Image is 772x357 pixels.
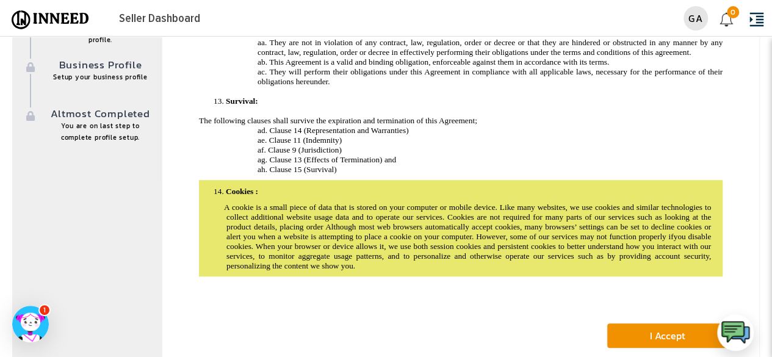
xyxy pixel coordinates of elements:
[12,306,49,342] button: Sales Manager How can I help you today? button
[38,304,51,316] div: Agent is now online
[199,116,477,125] span: The following clauses shall survive the expiration and termination of this Agreement;
[607,323,729,348] button: I Accept
[22,102,161,150] a: Altmost Completed You are on last step to complete profile setup.
[717,10,735,29] img: Support Tickets
[720,317,751,348] img: logo.png
[269,126,408,135] span: Clause 14 (Representation and Warranties)
[268,145,342,154] span: Clause 9 (Jurisdiction)
[269,57,609,67] span: This Agreement is a valid and binding obligation, enforceable against them in accordance with its...
[269,165,336,174] span: Clause 15 (Survival)
[46,71,154,84] span: Setup your business profile
[727,6,739,18] div: 0
[6,9,95,31] img: Inneed-Seller-Logo.svg
[43,305,46,316] span: 1
[258,67,723,86] span: They will perform their obligations under this Agreement in compliance with all applicable laws, ...
[224,203,711,270] span: A cookie is a small piece of data that is stored on your computer or mobile device. Like many web...
[748,6,766,34] i: format_indent_increase
[22,53,161,89] a: Business Profile Setup your business profile
[269,155,396,164] span: Clause 13 (Effects of Termination) and
[258,38,723,57] span: They are not in violation of any contract, law, regulation, order or decree or that they are hind...
[684,6,708,31] div: GA
[226,96,258,106] span: Survival:
[226,187,258,196] span: Cookies :
[269,135,342,145] span: Clause 11 (Indemnity)
[12,306,49,342] img: Sales Manager bot icon
[46,120,154,145] span: You are on last step to complete profile setup.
